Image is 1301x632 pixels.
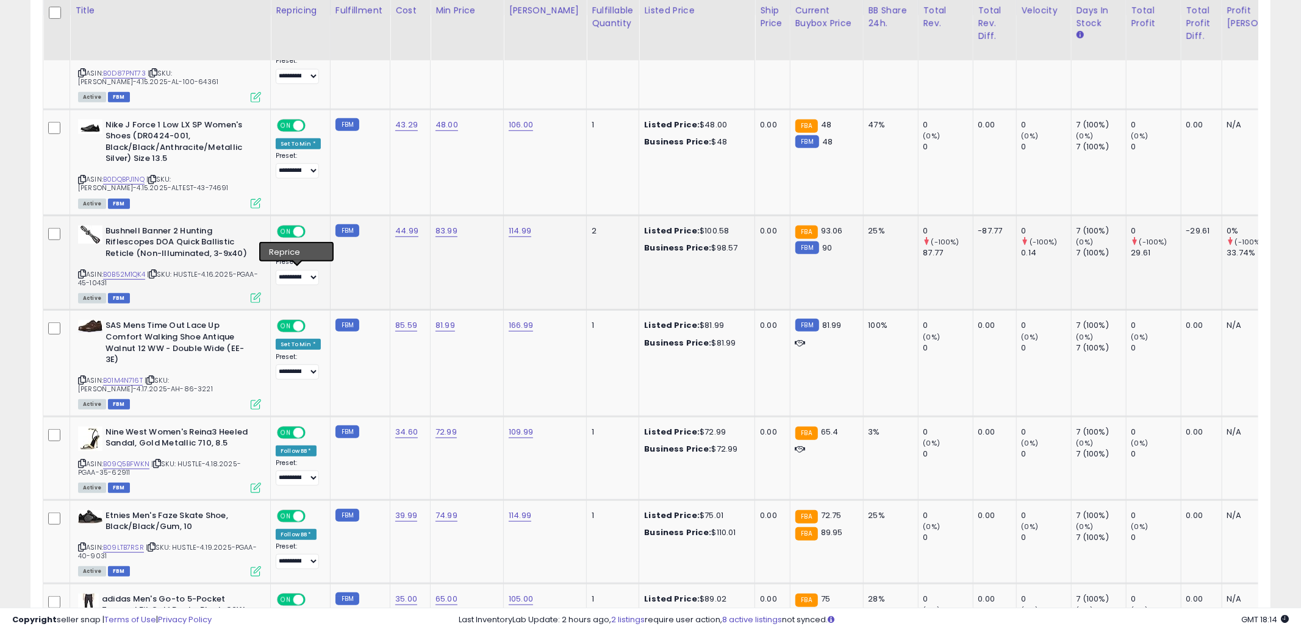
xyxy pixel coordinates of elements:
[1077,438,1094,448] small: (0%)
[435,593,457,605] a: 65.00
[158,614,212,625] a: Privacy Policy
[1131,510,1181,521] div: 0
[923,320,973,331] div: 0
[795,4,858,30] div: Current Buybox Price
[1235,237,1263,247] small: (-100%)
[923,332,941,342] small: (0%)
[1022,225,1071,236] div: 0
[821,119,831,130] span: 48
[278,226,293,236] span: ON
[644,338,745,349] div: $81.99
[276,152,321,179] div: Preset:
[1186,510,1213,521] div: 0.00
[304,226,323,236] span: OFF
[923,532,973,543] div: 0
[1022,594,1071,605] div: 0
[276,353,321,380] div: Preset:
[592,320,629,331] div: 1
[644,4,750,17] div: Listed Price
[106,225,254,263] b: Bushnell Banner 2 Hunting Riflescopes DOA Quick Ballistic Reticle (Non-Illuminated, 3-9x40)
[276,138,321,149] div: Set To Min *
[978,4,1011,43] div: Total Rev. Diff.
[106,510,254,536] b: Etnies Men's Faze Skate Shoe, Black/Black/Gum, 10
[1131,594,1181,605] div: 0
[1186,320,1213,331] div: 0.00
[592,119,629,130] div: 1
[592,225,629,236] div: 2
[923,427,973,438] div: 0
[822,136,833,147] span: 48
[1131,522,1149,531] small: (0%)
[1131,131,1149,141] small: (0%)
[795,225,818,239] small: FBA
[1186,4,1217,43] div: Total Profit Diff.
[78,542,257,561] span: | SKU: HUSTLE-4.19.2025-PGAA-40-9031
[435,225,457,237] a: 83.99
[78,225,261,302] div: ASIN:
[395,593,417,605] a: 35.00
[1022,438,1039,448] small: (0%)
[978,510,1007,521] div: 0.00
[821,527,843,538] span: 89.95
[1022,4,1066,17] div: Velocity
[1077,594,1126,605] div: 7 (100%)
[795,119,818,133] small: FBA
[335,118,359,131] small: FBM
[1022,247,1071,258] div: 0.14
[644,593,700,605] b: Listed Price:
[1077,30,1084,41] small: Days In Stock.
[304,321,323,332] span: OFF
[592,4,634,30] div: Fulfillable Quantity
[395,319,417,332] a: 85.59
[435,426,457,438] a: 72.99
[869,594,909,605] div: 28%
[1022,320,1071,331] div: 0
[1077,4,1121,30] div: Days In Stock
[1077,522,1094,531] small: (0%)
[276,244,317,255] div: Follow BB *
[278,511,293,521] span: ON
[1131,532,1181,543] div: 0
[335,592,359,605] small: FBM
[1022,141,1071,152] div: 0
[723,614,783,625] a: 8 active listings
[78,320,102,332] img: 41YQBzRMNVL._SL40_.jpg
[923,438,941,448] small: (0%)
[1131,247,1181,258] div: 29.61
[1131,438,1149,448] small: (0%)
[12,614,57,625] strong: Copyright
[509,225,531,237] a: 114.99
[978,320,1007,331] div: 0.00
[644,320,745,331] div: $81.99
[395,426,418,438] a: 34.60
[644,444,745,455] div: $72.99
[821,225,843,236] span: 93.06
[644,243,745,254] div: $98.57
[1022,343,1071,353] div: 0
[760,4,784,30] div: Ship Price
[1077,532,1126,543] div: 7 (100%)
[335,4,385,17] div: Fulfillment
[923,131,941,141] small: (0%)
[795,594,818,607] small: FBA
[276,258,321,285] div: Preset:
[760,510,780,521] div: 0.00
[509,119,533,131] a: 106.00
[869,225,909,236] div: 25%
[923,119,973,130] div: 0
[1131,449,1181,460] div: 0
[276,459,321,486] div: Preset:
[795,510,818,524] small: FBA
[304,511,323,521] span: OFF
[108,92,130,102] span: FBM
[1022,532,1071,543] div: 0
[644,119,700,130] b: Listed Price:
[78,119,102,134] img: 31JHKWeuFVL._SL40_.jpg
[1241,614,1289,625] span: 2025-10-14 18:14 GMT
[592,427,629,438] div: 1
[1131,427,1181,438] div: 0
[276,4,325,17] div: Repricing
[644,242,711,254] b: Business Price:
[869,510,909,521] div: 25%
[644,527,745,538] div: $110.01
